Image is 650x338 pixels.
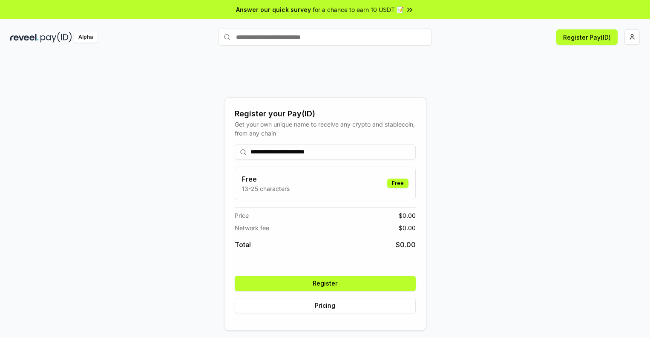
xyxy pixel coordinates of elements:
[235,120,416,138] div: Get your own unique name to receive any crypto and stablecoin, from any chain
[399,211,416,220] span: $ 0.00
[235,298,416,313] button: Pricing
[242,174,290,184] h3: Free
[313,5,404,14] span: for a chance to earn 10 USDT 📝
[10,32,39,43] img: reveel_dark
[235,108,416,120] div: Register your Pay(ID)
[235,223,269,232] span: Network fee
[235,276,416,291] button: Register
[387,179,408,188] div: Free
[242,184,290,193] p: 13-25 characters
[74,32,98,43] div: Alpha
[40,32,72,43] img: pay_id
[236,5,311,14] span: Answer our quick survey
[399,223,416,232] span: $ 0.00
[235,240,251,250] span: Total
[396,240,416,250] span: $ 0.00
[556,29,618,45] button: Register Pay(ID)
[235,211,249,220] span: Price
